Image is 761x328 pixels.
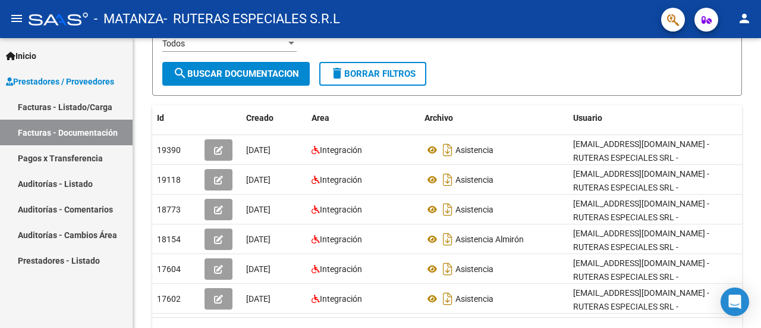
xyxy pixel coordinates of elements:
span: [EMAIL_ADDRESS][DOMAIN_NAME] - RUTERAS ESPECIALES SRL - [573,288,709,311]
span: 18154 [157,235,181,244]
i: Descargar documento [440,289,455,308]
span: Asistencia Almirón [455,235,524,244]
datatable-header-cell: Archivo [420,105,568,131]
span: Prestadores / Proveedores [6,75,114,88]
mat-icon: person [737,11,751,26]
span: 17602 [157,294,181,304]
span: 17604 [157,264,181,274]
mat-icon: delete [330,66,344,80]
span: [EMAIL_ADDRESS][DOMAIN_NAME] - RUTERAS ESPECIALES SRL - [573,229,709,252]
datatable-header-cell: Usuario [568,105,747,131]
mat-icon: search [173,66,187,80]
div: Open Intercom Messenger [721,288,749,316]
button: Buscar Documentacion [162,62,310,86]
span: Borrar Filtros [330,68,416,79]
span: - RUTERAS ESPECIALES S.R.L [163,6,340,32]
span: Buscar Documentacion [173,68,299,79]
i: Descargar documento [440,140,455,160]
span: - MATANZA [94,6,163,32]
i: Descargar documento [440,170,455,189]
span: [DATE] [246,145,271,155]
datatable-header-cell: Area [307,105,420,131]
span: 18773 [157,205,181,214]
span: [EMAIL_ADDRESS][DOMAIN_NAME] - RUTERAS ESPECIALES SRL - [573,258,709,282]
span: 19390 [157,145,181,155]
span: [EMAIL_ADDRESS][DOMAIN_NAME] - RUTERAS ESPECIALES SRL - [573,199,709,222]
i: Descargar documento [440,260,455,279]
span: [DATE] [246,294,271,304]
span: Integración [320,175,362,185]
span: Integración [320,145,362,155]
mat-icon: menu [10,11,24,26]
span: Id [157,113,164,123]
datatable-header-cell: Id [152,105,200,131]
span: Asistencia [455,175,493,185]
span: [EMAIL_ADDRESS][DOMAIN_NAME] - RUTERAS ESPECIALES SRL - [573,169,709,192]
span: [DATE] [246,205,271,214]
i: Descargar documento [440,230,455,249]
button: Borrar Filtros [319,62,426,86]
span: Creado [246,113,273,123]
span: Todos [162,39,185,48]
span: Archivo [424,113,453,123]
span: Integración [320,205,362,214]
span: [DATE] [246,235,271,244]
span: Usuario [573,113,602,123]
span: Integración [320,235,362,244]
span: Inicio [6,49,36,63]
i: Descargar documento [440,200,455,219]
span: Area [312,113,329,123]
datatable-header-cell: Creado [241,105,307,131]
span: Asistencia [455,294,493,304]
span: Asistencia [455,145,493,155]
span: Integración [320,294,362,304]
span: [EMAIL_ADDRESS][DOMAIN_NAME] - RUTERAS ESPECIALES SRL - [573,139,709,163]
span: Asistencia [455,205,493,214]
span: [DATE] [246,175,271,185]
span: Integración [320,264,362,274]
span: 19118 [157,175,181,185]
span: Asistencia [455,264,493,274]
span: [DATE] [246,264,271,274]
